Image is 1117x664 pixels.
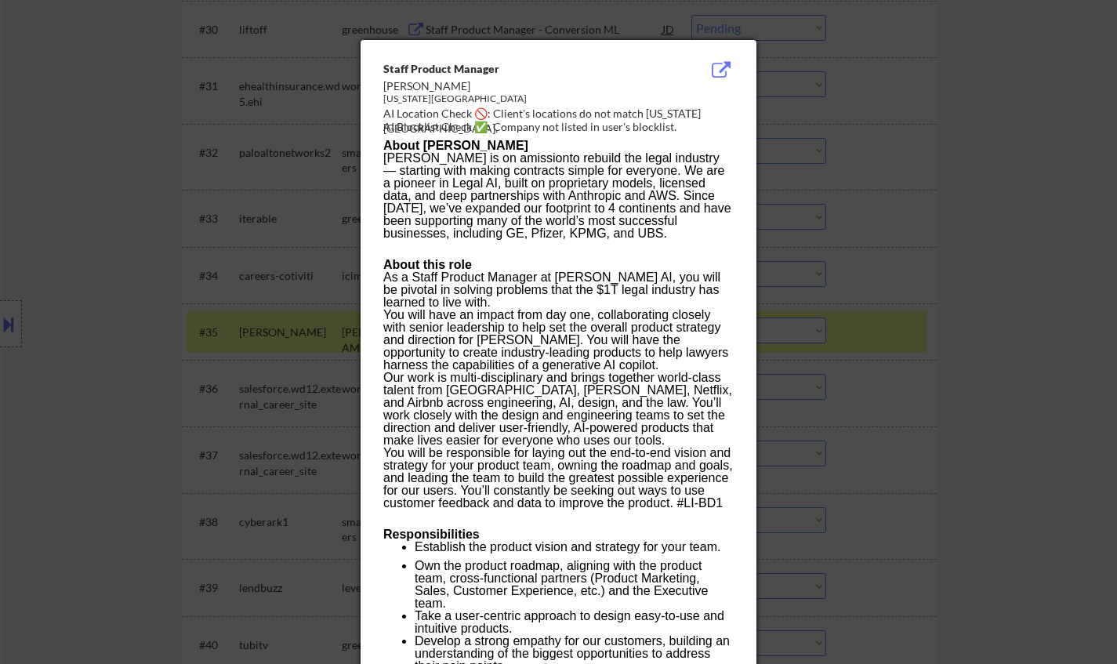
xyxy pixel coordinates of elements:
[383,61,655,77] div: Staff Product Manager
[383,528,480,541] strong: Responsibilities
[383,372,733,447] p: Our work is multi-disciplinary and brings together world-class talent from [GEOGRAPHIC_DATA], [PE...
[415,610,733,635] p: Take a user-centric approach to design easy-to-use and intuitive products.
[383,139,528,152] strong: About [PERSON_NAME]
[383,271,733,309] p: As a Staff Product Manager at [PERSON_NAME] AI, you will be pivotal in solving problems that the ...
[383,78,655,94] div: [PERSON_NAME]
[415,541,733,560] p: Establish the product vision and strategy for your team.
[383,258,472,271] strong: About this role
[383,152,733,240] p: [PERSON_NAME] is on a to rebuild the legal industry — starting with making contracts simple for e...
[383,309,733,372] p: You will have an impact from day one, collaborating closely with senior leadership to help set th...
[383,447,733,510] p: You will be responsible for laying out the end-to-end vision and strategy for your product team, ...
[383,119,740,135] div: AI Blocklist Check ✅: Company not listed in user's blocklist.
[527,151,569,165] a: mission
[415,560,733,610] p: Own the product roadmap, aligning with the product team, cross-functional partners (Product Marke...
[383,93,655,106] div: [US_STATE][GEOGRAPHIC_DATA]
